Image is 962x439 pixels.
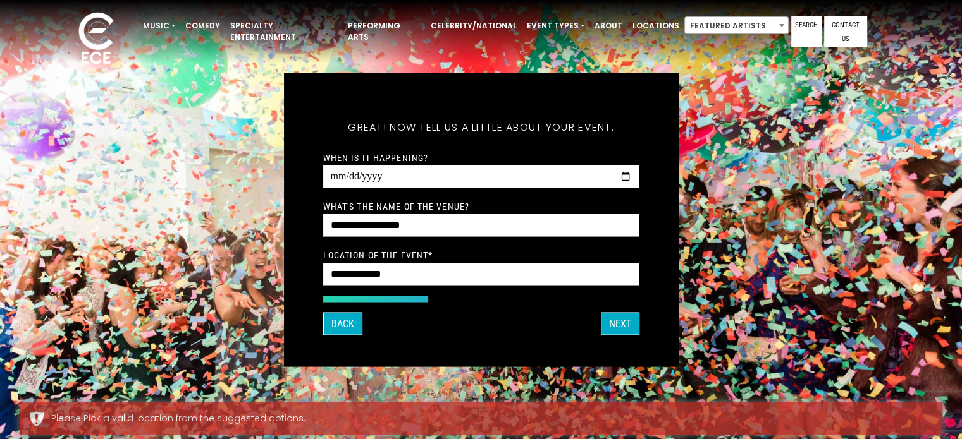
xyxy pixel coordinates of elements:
[824,16,867,47] a: Contact Us
[65,9,128,70] img: ece_new_logo_whitev2-1.png
[589,15,627,37] a: About
[522,15,589,37] a: Event Types
[323,312,362,335] button: Back
[791,16,822,47] a: Search
[323,200,469,212] label: What's the name of the venue?
[685,17,788,35] span: Featured Artists
[343,15,426,48] a: Performing Arts
[601,312,639,335] button: Next
[627,15,684,37] a: Locations
[138,15,180,37] a: Music
[323,152,429,163] label: When is it happening?
[323,104,639,150] h5: Great! Now tell us a little about your event.
[323,249,433,260] label: Location of the event
[51,412,932,425] div: Please Pick a valid location from the suggested options.
[684,16,789,34] span: Featured Artists
[426,15,522,37] a: Celebrity/National
[180,15,225,37] a: Comedy
[225,15,343,48] a: Specialty Entertainment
